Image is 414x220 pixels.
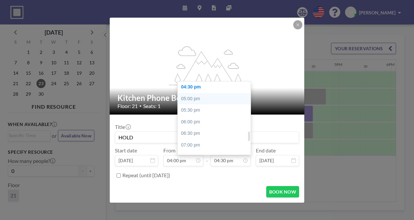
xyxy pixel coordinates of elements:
label: From [163,147,175,154]
div: 05:00 pm [178,93,254,105]
div: 05:30 pm [178,104,254,116]
span: Floor: 21 [117,103,138,109]
label: Start date [115,147,137,154]
span: - [206,149,208,164]
label: Title [115,124,130,130]
div: 07:00 pm [178,139,254,151]
label: Repeat (until [DATE]) [122,172,170,179]
div: 04:30 pm [178,81,254,93]
button: BOOK NOW [266,186,299,197]
input: jnorman's reservation [115,132,299,143]
label: End date [256,147,276,154]
h2: Kitchen Phone Booth [117,93,297,103]
div: 07:30 pm [178,151,254,163]
div: 06:30 pm [178,128,254,139]
span: Seats: 1 [143,103,160,109]
span: • [139,103,142,108]
div: 06:00 pm [178,116,254,128]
